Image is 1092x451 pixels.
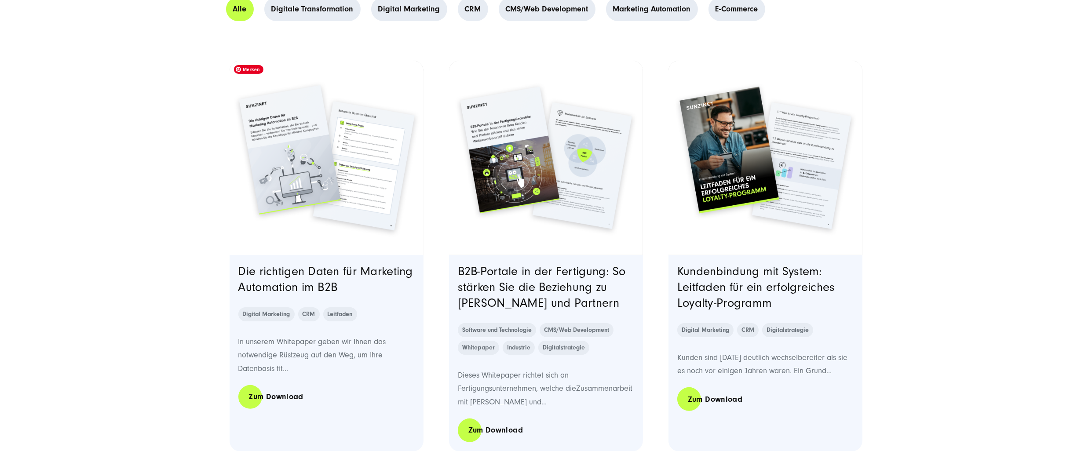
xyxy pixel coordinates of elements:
[238,265,413,294] a: Die richtigen Daten für Marketing Automation im B2B
[677,265,835,310] a: Kundenbindung mit System: Leitfaden für ein erfolgreiches Loyalty-Programm
[668,61,863,255] a: Featured image: Leitfaden für ein erfolgreiches Loyalty-Programm | PDF zum Download - Read full p...
[230,61,424,255] a: Featured image: Zwei Seiten einer Broschüre von SUNZINET zum Thema „Die richtigen Daten für Marke...
[677,323,734,337] a: Digital Marketing
[458,418,533,443] a: Zum Download
[737,323,759,337] a: CRM
[677,351,854,378] p: Kunden sind [DATE] deutlich wechselbereiter als sie es noch vor einigen Jahren waren. Ein Grund...
[238,335,415,376] p: In unserem Whitepaper geben wir Ihnen das notwendige Rüstzeug auf den Weg, um Ihre Datenbasis fit...
[503,341,535,355] a: Industrie
[238,384,314,409] a: Zum Download
[458,341,499,355] a: Whitepaper
[449,61,643,255] img: Zwei überlappende Seiten einer digitalen Broschüre der Firma SUNZINET. Auf der Titelseite steht d...
[458,265,626,310] a: B2B-Portale in der Fertigung: So stärken Sie die Beziehung zu [PERSON_NAME] und Partnern
[677,387,753,412] a: Zum Download
[762,323,813,337] a: Digitalstrategie
[323,307,357,321] a: Leitfaden
[668,61,863,255] img: Leitfaden für ein erfolgreiches Loyalty-Programm | PDF zum Download
[540,323,614,337] a: CMS/Web Development
[238,307,295,321] a: Digital Marketing
[298,307,320,321] a: CRM
[458,323,536,337] a: Software und Technologie
[234,65,263,74] span: Merken
[449,61,643,255] a: Featured image: Zwei überlappende Seiten einer digitalen Broschüre der Firma SUNZINET. Auf der Ti...
[458,369,635,409] p: Dieses Whitepaper richtet sich an Fertigungsunternehmen, welche dieZusammenarbeit mit [PERSON_NAM...
[227,59,425,257] img: Zwei Seiten einer Broschüre von SUNZINET zum Thema „Die richtigen Daten für Marketing Automation ...
[538,341,589,355] a: Digitalstrategie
